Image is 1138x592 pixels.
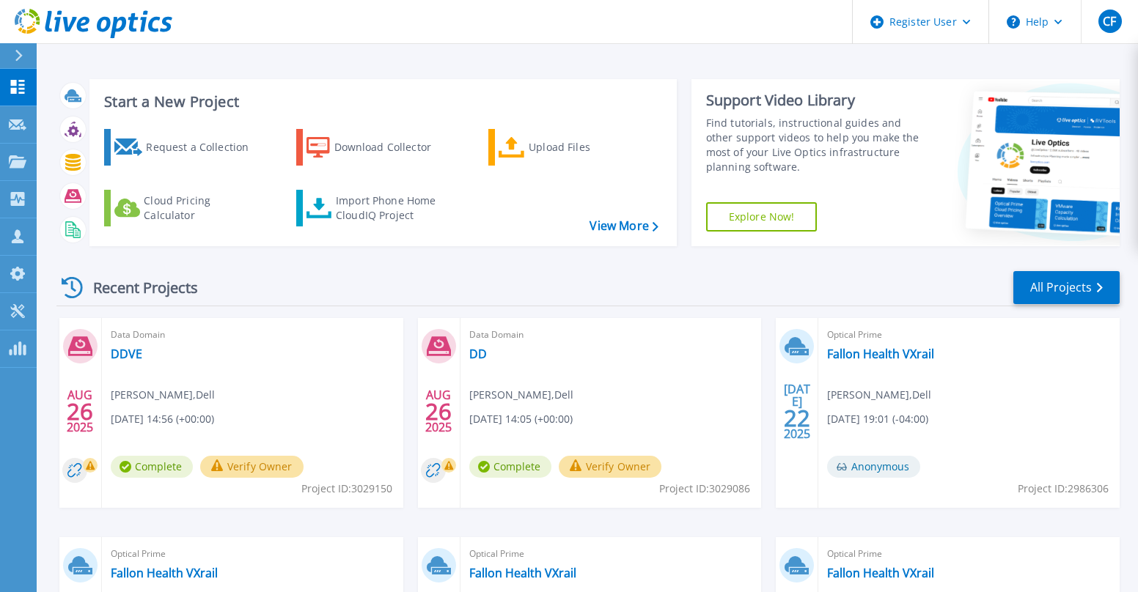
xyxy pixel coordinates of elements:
div: Cloud Pricing Calculator [144,193,261,223]
span: Optical Prime [827,546,1111,562]
a: All Projects [1013,271,1120,304]
span: [DATE] 14:56 (+00:00) [111,411,214,427]
a: Fallon Health VXrail [111,566,218,580]
span: Data Domain [469,327,753,343]
span: CF [1103,15,1116,27]
span: Data Domain [111,327,394,343]
button: Verify Owner [559,456,662,478]
span: 26 [67,405,93,418]
span: 26 [425,405,452,418]
div: Upload Files [529,133,646,162]
a: DD [469,347,487,361]
a: DDVE [111,347,142,361]
span: [PERSON_NAME] , Dell [827,387,931,403]
div: [DATE] 2025 [783,385,811,438]
a: View More [590,219,658,233]
div: Download Collector [334,133,452,162]
div: Recent Projects [56,270,218,306]
a: Explore Now! [706,202,818,232]
span: Complete [469,456,551,478]
span: [PERSON_NAME] , Dell [111,387,215,403]
span: Project ID: 2986306 [1018,481,1109,497]
span: Project ID: 3029086 [659,481,750,497]
a: Download Collector [296,129,460,166]
a: Request a Collection [104,129,268,166]
div: AUG 2025 [425,385,452,438]
a: Cloud Pricing Calculator [104,190,268,226]
span: [DATE] 14:05 (+00:00) [469,411,573,427]
a: Fallon Health VXrail [469,566,576,580]
div: AUG 2025 [66,385,94,438]
div: Find tutorials, instructional guides and other support videos to help you make the most of your L... [706,116,922,174]
span: [PERSON_NAME] , Dell [469,387,573,403]
span: 22 [784,412,810,424]
a: Fallon Health VXrail [827,347,934,361]
span: Complete [111,456,193,478]
span: Project ID: 3029150 [301,481,392,497]
div: Import Phone Home CloudIQ Project [336,193,450,223]
div: Request a Collection [146,133,263,162]
h3: Start a New Project [104,94,658,110]
span: Anonymous [827,456,920,478]
a: Upload Files [488,129,652,166]
span: [DATE] 19:01 (-04:00) [827,411,928,427]
span: Optical Prime [469,546,753,562]
span: Optical Prime [827,327,1111,343]
button: Verify Owner [200,456,304,478]
span: Optical Prime [111,546,394,562]
div: Support Video Library [706,91,922,110]
a: Fallon Health VXrail [827,566,934,580]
